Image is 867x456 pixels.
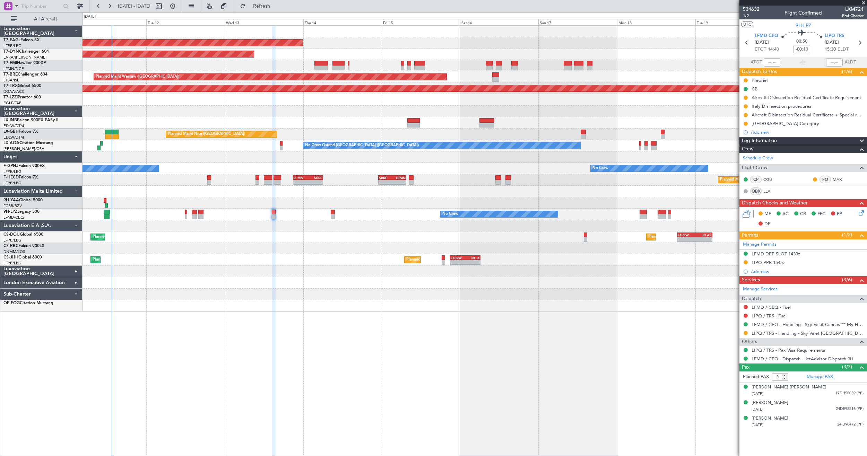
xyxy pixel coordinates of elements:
[3,175,19,179] span: F-HECD
[3,38,20,42] span: T7-EAGL
[752,391,763,396] span: [DATE]
[3,50,49,54] a: T7-DYNChallenger 604
[3,215,24,220] a: LFMD/CEQ
[3,181,21,186] a: LFPB/LBG
[93,232,202,242] div: Planned Maint [GEOGRAPHIC_DATA] ([GEOGRAPHIC_DATA])
[3,164,45,168] a: F-GPNJFalcon 900EX
[451,260,465,264] div: -
[146,19,225,25] div: Tue 12
[3,301,20,305] span: OE-FOG
[836,406,864,412] span: 24DE92216 (PP)
[833,176,848,183] a: MAX
[842,13,864,19] span: Pref Charter
[844,59,856,66] span: ALDT
[742,145,754,153] span: Crew
[742,338,757,346] span: Others
[768,46,779,53] span: 14:40
[752,356,853,362] a: LFMD / CEQ - Dispatch - JetAdvisor Dispatch 9H
[3,72,47,77] a: T7-BREChallenger 604
[763,176,779,183] a: CGU
[3,238,21,243] a: LFPB/LBG
[382,19,460,25] div: Fri 15
[592,163,608,174] div: No Crew
[392,180,406,184] div: -
[3,123,24,129] a: EDLW/DTM
[743,286,778,293] a: Manage Services
[842,231,852,238] span: (1/2)
[742,363,749,371] span: Pax
[3,210,40,214] a: 9H-LPZLegacy 500
[3,89,25,94] a: DGAA/ACC
[825,39,839,46] span: [DATE]
[451,256,465,260] div: EGGW
[742,276,760,284] span: Services
[763,188,779,194] a: LLA
[617,19,695,25] div: Mon 18
[807,374,833,380] a: Manage PAX
[752,322,864,327] a: LFMD / CEQ - Handling - Sky Valet Cannes ** My Handling**LFMD / CEQ
[68,19,146,25] div: Mon 11
[752,95,861,100] div: Aircraft Disinsection Residual Certificate Requirement
[3,61,17,65] span: T7-EMI
[392,176,406,180] div: LFMN
[3,146,44,151] a: [PERSON_NAME]/QSA
[695,233,712,237] div: KLAX
[3,198,19,202] span: 9H-YAA
[752,251,800,257] div: LFMD DEP SLOT 1430z
[750,176,762,183] div: CP
[796,38,807,45] span: 00:50
[3,95,41,99] a: T7-LZZIPraetor 600
[3,255,18,260] span: CS-JHH
[742,137,777,145] span: Leg Information
[752,330,864,336] a: LIPQ / TRS - Handling - Sky Valet [GEOGRAPHIC_DATA] LIPQ / TRS
[294,180,308,184] div: -
[3,141,19,145] span: LX-AOA
[752,112,864,118] div: Aircraft Disinsection Residual Certificate + Special request
[294,176,308,180] div: LFMN
[796,22,811,29] span: 9H-LPZ
[3,61,46,65] a: T7-EMIHawker 900XP
[752,103,811,109] div: Italy Disinsection procedures
[3,198,43,202] a: 9H-YAAGlobal 5000
[406,255,515,265] div: Planned Maint [GEOGRAPHIC_DATA] ([GEOGRAPHIC_DATA])
[237,1,278,12] button: Refresh
[3,255,42,260] a: CS-JHHGlobal 6000
[84,14,96,20] div: [DATE]
[3,169,21,174] a: LFPB/LBG
[752,86,757,92] div: CB
[742,199,808,207] span: Dispatch Checks and Weather
[720,175,829,185] div: Planned Maint [GEOGRAPHIC_DATA] ([GEOGRAPHIC_DATA])
[3,244,44,248] a: CS-RRCFalcon 900LX
[752,407,763,412] span: [DATE]
[842,276,852,283] span: (3/6)
[678,237,695,242] div: -
[742,231,758,239] span: Permits
[752,384,826,391] div: [PERSON_NAME] [PERSON_NAME]
[764,58,780,67] input: --:--
[3,55,46,60] a: EVRA/[PERSON_NAME]
[755,46,766,53] span: ETOT
[18,17,73,21] span: All Aircraft
[3,233,20,237] span: CS-DOU
[825,33,844,40] span: LIPQ TRS
[3,72,18,77] span: T7-BRE
[3,261,21,266] a: LFPB/LBG
[752,121,819,126] div: [GEOGRAPHIC_DATA] Category
[750,187,762,195] div: OBX
[3,100,21,106] a: EGLF/FAB
[835,391,864,396] span: 17DH50059 (PP)
[782,211,789,218] span: AC
[764,211,771,218] span: MF
[465,260,480,264] div: -
[755,33,778,40] span: LFMD CEQ
[3,301,53,305] a: OE-FOGCitation Mustang
[21,1,61,11] input: Trip Number
[742,68,777,76] span: Dispatch To-Dos
[442,209,458,219] div: No Crew
[800,211,806,218] span: CR
[3,95,18,99] span: T7-LZZI
[247,4,276,9] span: Refresh
[3,244,18,248] span: CS-RRC
[838,46,849,53] span: ELDT
[3,118,58,122] a: LX-INBFalcon 900EX EASy II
